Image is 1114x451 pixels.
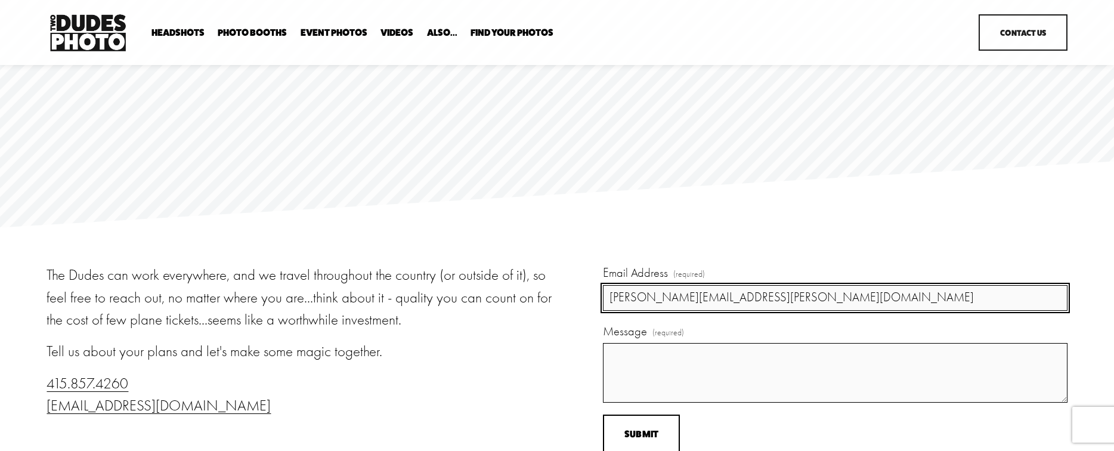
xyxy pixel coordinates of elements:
p: Tell us about your plans and let's make some magic together. [47,341,553,363]
a: folder dropdown [471,27,553,39]
span: Message [603,323,647,341]
span: Also... [427,28,457,38]
a: Event Photos [301,27,367,39]
a: folder dropdown [151,27,205,39]
a: folder dropdown [427,27,457,39]
span: (required) [652,327,684,339]
img: Two Dudes Photo | Headshots, Portraits &amp; Photo Booths [47,11,129,54]
span: Headshots [151,28,205,38]
span: Email Address [603,264,668,283]
span: Find Your Photos [471,28,553,38]
span: Submit [624,428,659,440]
span: Photo Booths [218,28,287,38]
a: 415.857.4260 [47,375,128,392]
a: [EMAIL_ADDRESS][DOMAIN_NAME] [47,397,271,414]
a: Videos [380,27,413,39]
p: The Dudes can work everywhere, and we travel throughout the country (or outside of it), so feel f... [47,264,553,331]
span: (required) [673,268,705,281]
a: folder dropdown [218,27,287,39]
a: Contact Us [979,14,1067,51]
